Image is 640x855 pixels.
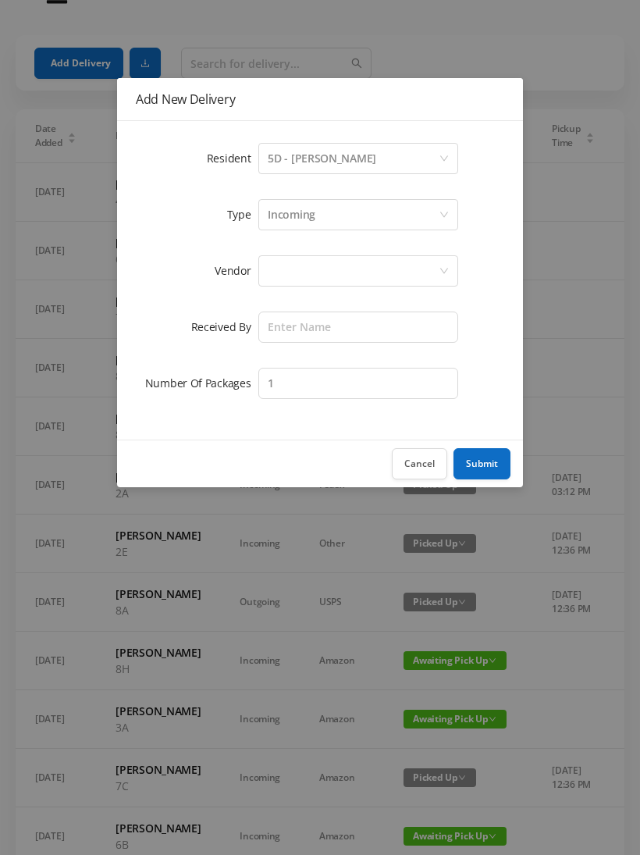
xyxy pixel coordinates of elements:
label: Resident [207,151,259,166]
input: Enter Name [258,312,458,343]
div: Add New Delivery [136,91,504,108]
label: Vendor [215,263,258,278]
i: icon: down [439,154,449,165]
button: Submit [453,448,510,479]
div: 5D - Lawrence Eitel [268,144,376,173]
label: Type [227,207,259,222]
i: icon: down [439,266,449,277]
form: Add New Delivery [136,140,504,402]
label: Received By [191,319,259,334]
div: Incoming [268,200,315,230]
i: icon: down [439,210,449,221]
button: Cancel [392,448,447,479]
label: Number Of Packages [145,376,259,390]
